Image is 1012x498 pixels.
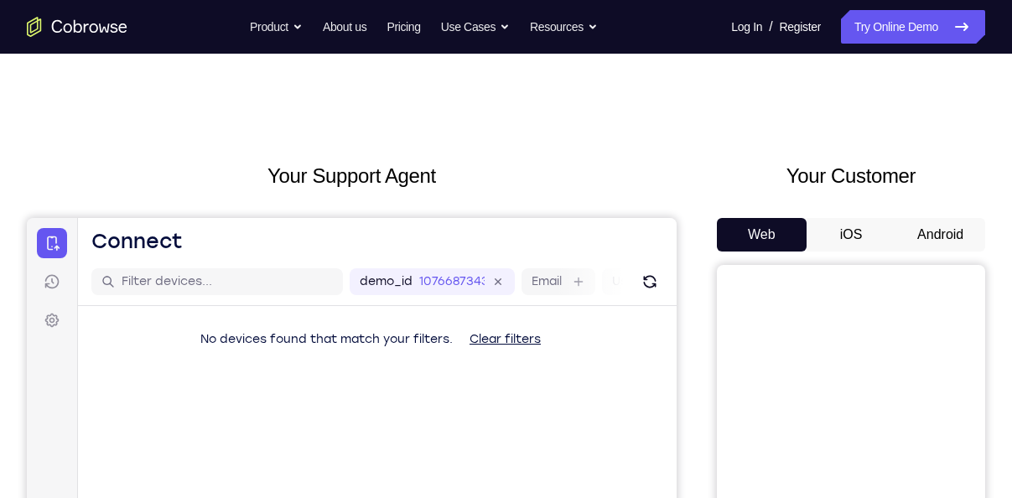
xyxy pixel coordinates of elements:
[731,10,762,44] a: Log In
[27,161,677,191] h2: Your Support Agent
[323,10,366,44] a: About us
[530,10,598,44] button: Resources
[895,218,985,252] button: Android
[10,87,40,117] a: Settings
[10,10,40,40] a: Connect
[769,17,772,37] span: /
[65,10,156,37] h1: Connect
[841,10,985,44] a: Try Online Demo
[505,55,535,72] label: Email
[250,10,303,44] button: Product
[717,218,807,252] button: Web
[610,50,636,77] button: Refresh
[429,105,527,138] button: Clear filters
[441,10,510,44] button: Use Cases
[780,10,821,44] a: Register
[807,218,896,252] button: iOS
[585,55,628,72] label: User ID
[387,10,420,44] a: Pricing
[333,55,386,72] label: demo_id
[717,161,985,191] h2: Your Customer
[174,114,426,128] span: No devices found that match your filters.
[95,55,306,72] input: Filter devices...
[27,17,127,37] a: Go to the home page
[10,49,40,79] a: Sessions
